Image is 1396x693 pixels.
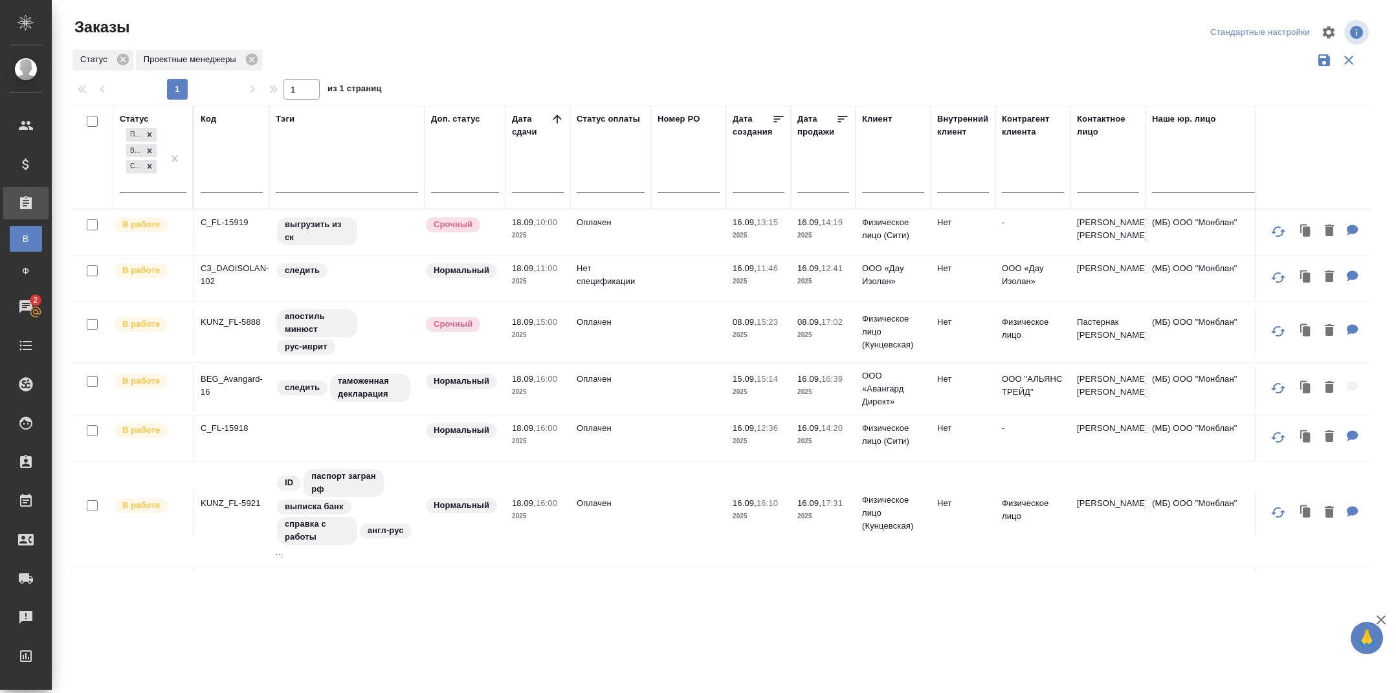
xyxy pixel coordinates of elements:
[113,373,186,390] div: Выставляет ПМ после принятия заказа от КМа
[425,262,499,280] div: Статус по умолчанию для стандартных заказов
[757,498,778,508] p: 16:10
[136,50,262,71] div: Проектные менеджеры
[276,216,418,247] div: выгрузить из ск
[733,275,784,288] p: 2025
[1294,424,1318,450] button: Клонировать
[512,229,564,242] p: 2025
[72,50,133,71] div: Статус
[71,17,129,38] span: Заказы
[285,500,344,513] p: выписка банк
[512,217,536,227] p: 18.09,
[1146,366,1301,412] td: (МБ) ООО "Монблан"
[1340,318,1365,344] button: Для КМ: подали на апо МЮ Мск (ориг) - 09.09.2025
[16,265,36,278] span: Ф
[434,499,489,512] p: Нормальный
[1318,218,1340,245] button: Удалить
[327,81,382,100] span: из 1 страниц
[1070,566,1146,611] td: [PERSON_NAME]
[201,316,263,329] p: KUNZ_FL-5888
[862,262,924,288] p: ООО «Дау Изолан»
[276,468,418,559] div: ID, паспорт загран рф, выписка банк, справка с работы, англ-рус, араб-рус, следить
[570,256,651,301] td: Нет спецификации
[937,316,989,329] p: Нет
[1318,318,1340,344] button: Удалить
[821,263,843,273] p: 12:41
[431,113,480,126] div: Доп. статус
[1294,218,1318,245] button: Клонировать
[1002,316,1064,342] p: Физическое лицо
[512,275,564,288] p: 2025
[821,374,843,384] p: 16:39
[1002,422,1064,435] p: -
[285,381,320,394] p: следить
[570,366,651,412] td: Оплачен
[285,340,327,353] p: рус-иврит
[1002,113,1064,138] div: Контрагент клиента
[125,143,158,159] div: Подтвержден, В работе, Сдан без статистики
[1294,318,1318,344] button: Клонировать
[512,263,536,273] p: 18.09,
[797,229,849,242] p: 2025
[536,217,557,227] p: 10:00
[570,566,651,611] td: Оплачен
[570,490,651,536] td: Оплачен
[821,423,843,433] p: 14:20
[536,317,557,327] p: 15:00
[276,113,294,126] div: Тэги
[733,329,784,342] p: 2025
[862,369,924,408] p: ООО «Авангард Директ»
[1294,264,1318,291] button: Клонировать
[120,113,149,126] div: Статус
[285,518,349,544] p: справка с работы
[425,373,499,390] div: Статус по умолчанию для стандартных заказов
[536,498,557,508] p: 16:00
[733,386,784,399] p: 2025
[797,510,849,523] p: 2025
[1002,262,1064,288] p: ООО «Дау Изолан»
[1312,48,1336,72] button: Сохранить фильтры
[1263,497,1294,528] button: Обновить
[658,113,700,126] div: Номер PO
[937,262,989,275] p: Нет
[425,497,499,514] div: Статус по умолчанию для стандартных заказов
[311,470,376,496] p: паспорт загран рф
[1318,500,1340,526] button: Удалить
[1146,210,1301,255] td: (МБ) ООО "Монблан"
[122,375,160,388] p: В работе
[434,424,489,437] p: Нормальный
[862,494,924,533] p: Физическое лицо (Кунцевская)
[1146,490,1301,536] td: (МБ) ООО "Монблан"
[1146,415,1301,461] td: (МБ) ООО "Монблан"
[797,317,821,327] p: 08.09,
[3,291,49,323] a: 2
[10,258,42,284] a: Ф
[1294,375,1318,401] button: Клонировать
[425,216,499,234] div: Выставляется автоматически, если на указанный объем услуг необходимо больше времени в стандартном...
[512,510,564,523] p: 2025
[512,498,536,508] p: 18.09,
[80,53,112,66] p: Статус
[113,422,186,439] div: Выставляет ПМ после принятия заказа от КМа
[285,264,320,277] p: следить
[937,216,989,229] p: Нет
[570,415,651,461] td: Оплачен
[1263,216,1294,247] button: Обновить
[733,263,757,273] p: 16.09,
[570,210,651,255] td: Оплачен
[1318,424,1340,450] button: Удалить
[285,218,349,244] p: выгрузить из ск
[201,373,263,399] p: BEG_Avangard-16
[1263,262,1294,293] button: Обновить
[1146,566,1301,611] td: (МБ) ООО "Монблан"
[1263,373,1294,404] button: Обновить
[512,435,564,448] p: 2025
[797,329,849,342] p: 2025
[122,318,160,331] p: В работе
[733,113,772,138] div: Дата создания
[201,262,263,288] p: C3_DAOISOLAN-102
[797,423,821,433] p: 16.09,
[125,159,158,175] div: Подтвержден, В работе, Сдан без статистики
[113,316,186,333] div: Выставляет ПМ после принятия заказа от КМа
[757,317,778,327] p: 15:23
[536,423,557,433] p: 16:00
